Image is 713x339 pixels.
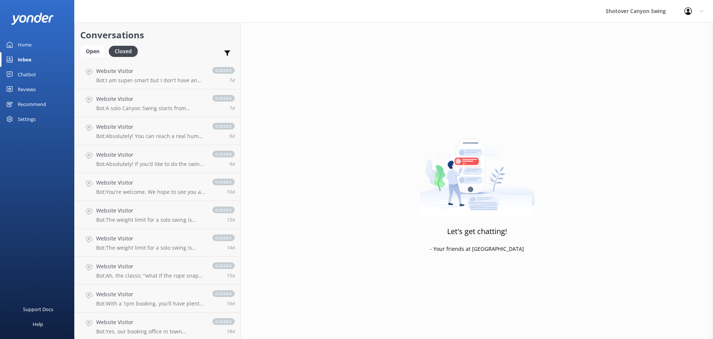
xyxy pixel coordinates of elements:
p: Bot: The weight limit for a solo swing is 160kg (352lbs), and for a tandem swing, it's 180kg (396... [96,244,205,251]
h4: Website Visitor [96,318,205,326]
p: Bot: You're welcome. We hope to see you at [GEOGRAPHIC_DATA] Swing soon! [96,189,205,195]
a: Website VisitorBot:The weight limit for a solo swing is 160kg (352lbs), and for a tandem swing, i... [75,229,240,257]
p: - Your friends at [GEOGRAPHIC_DATA] [430,245,524,253]
div: Help [33,317,43,332]
span: closed [212,179,235,185]
p: Bot: A solo Canyon Swing starts from NZ$295 per person. If you're feeling photogenic, you can add... [96,105,205,112]
h4: Website Visitor [96,95,205,103]
span: closed [212,151,235,157]
span: Sep 07 2025 07:08pm (UTC +12:00) Pacific/Auckland [227,300,235,307]
span: closed [212,290,235,297]
a: Open [80,47,109,55]
a: Closed [109,47,141,55]
p: Bot: Ah, the classic "what if the rope snaps" fear! Rest assured, our ropes are as sturdy as a [P... [96,272,205,279]
h4: Website Visitor [96,290,205,298]
a: Website VisitorBot:Ah, the classic "what if the rope snaps" fear! Rest assured, our ropes are as ... [75,257,240,285]
span: Sep 14 2025 10:22am (UTC +12:00) Pacific/Auckland [229,161,235,167]
a: Website VisitorBot:With a 1pm booking, you'll have plenty of time to enjoy the swing and be on yo... [75,285,240,313]
div: Inbox [18,52,32,67]
h4: Website Visitor [96,179,205,187]
div: Chatbot [18,67,36,82]
a: Website VisitorBot:Absolutely! If you'd like to do the swing and jet on different days, just get ... [75,145,240,173]
span: closed [212,262,235,269]
span: Sep 10 2025 09:29am (UTC +12:00) Pacific/Auckland [227,217,235,223]
h3: Let's get chatting! [447,226,507,237]
h2: Conversations [80,28,235,42]
div: Open [80,46,105,57]
span: closed [212,123,235,129]
h4: Website Visitor [96,67,205,75]
span: Sep 09 2025 11:39am (UTC +12:00) Pacific/Auckland [227,244,235,251]
span: closed [212,95,235,102]
span: closed [212,67,235,74]
span: Sep 13 2025 08:54pm (UTC +12:00) Pacific/Auckland [227,189,235,195]
div: Home [18,37,32,52]
span: closed [212,318,235,325]
h4: Website Visitor [96,151,205,159]
p: Bot: With a 1pm booking, you'll have plenty of time to enjoy the swing and be on your way by 2:30... [96,300,205,307]
h4: Website Visitor [96,123,205,131]
a: Website VisitorBot:A solo Canyon Swing starts from NZ$295 per person. If you're feeling photogeni... [75,89,240,117]
div: Reviews [18,82,36,97]
h4: Website Visitor [96,207,205,215]
span: Sep 14 2025 01:53pm (UTC +12:00) Pacific/Auckland [229,133,235,139]
span: Sep 16 2025 04:12pm (UTC +12:00) Pacific/Auckland [229,105,235,111]
div: Closed [109,46,138,57]
h4: Website Visitor [96,234,205,243]
span: Sep 08 2025 01:04pm (UTC +12:00) Pacific/Auckland [227,272,235,279]
p: Bot: Yes, our booking office in town operates from 8:30 AM to 5:00 PM, seven days a week, includi... [96,328,205,335]
a: Website VisitorBot:You're welcome. We hope to see you at [GEOGRAPHIC_DATA] Swing soon!closed10d [75,173,240,201]
a: Website VisitorBot:The weight limit for a solo swing is 160kg (352lbs), and for a tandem swing, i... [75,201,240,229]
div: Support Docs [23,302,53,317]
span: Sep 16 2025 06:37pm (UTC +12:00) Pacific/Auckland [229,77,235,83]
div: Recommend [18,97,46,112]
p: Bot: Absolutely! If you'd like to do the swing and jet on different days, just get in touch with ... [96,161,205,167]
h4: Website Visitor [96,262,205,271]
p: Bot: Absolutely! You can reach a real human on the Shotover Canyon Swing team by calling [PHONE_N... [96,133,205,140]
img: yonder-white-logo.png [11,13,54,25]
img: artwork of a man stealing a conversation from at giant smartphone [420,123,534,216]
p: Bot: I am super-smart but I don't have an answer for that in my knowledge base, sorry. Please try... [96,77,205,84]
div: Settings [18,112,36,127]
span: closed [212,234,235,241]
a: Website VisitorBot:I am super-smart but I don't have an answer for that in my knowledge base, sor... [75,61,240,89]
a: Website VisitorBot:Absolutely! You can reach a real human on the Shotover Canyon Swing team by ca... [75,117,240,145]
span: closed [212,207,235,213]
span: Sep 05 2025 11:26pm (UTC +12:00) Pacific/Auckland [227,328,235,335]
p: Bot: The weight limit for a solo swing is 160kg (352lbs), and for a tandem swing, it's 180kg (396... [96,217,205,223]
